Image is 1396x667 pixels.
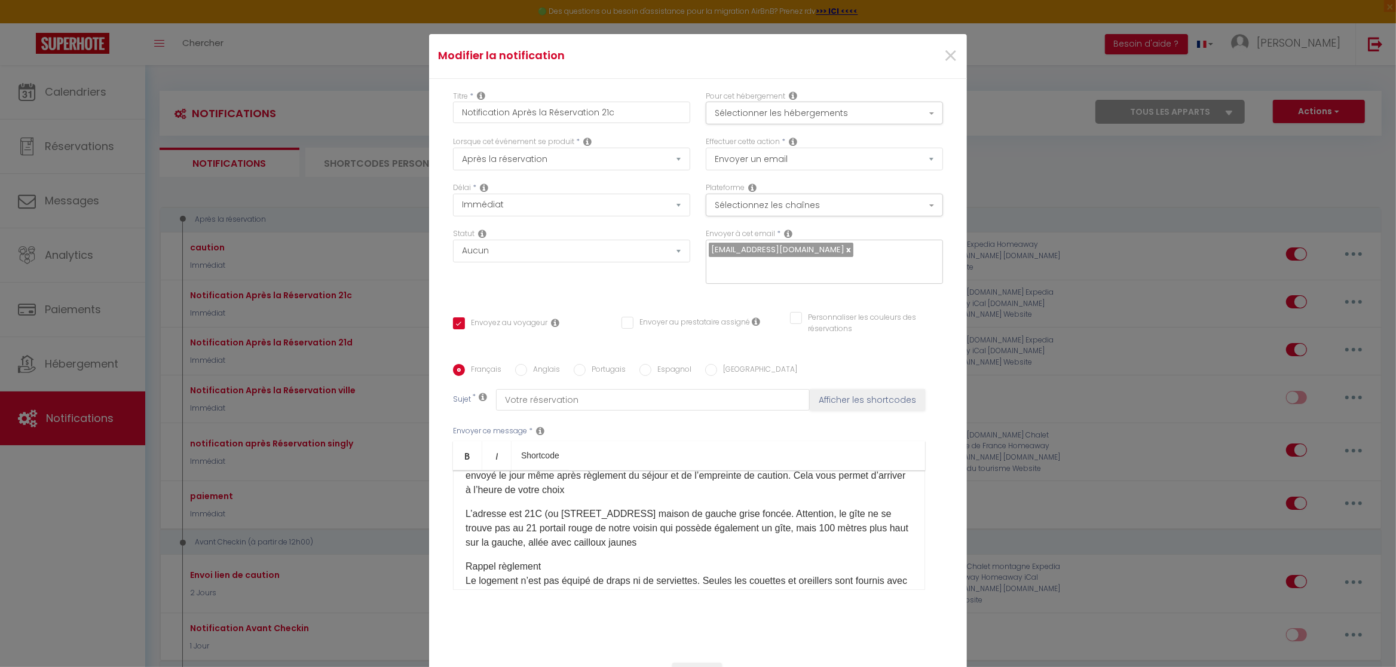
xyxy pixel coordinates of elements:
p: L’adresse est 21C (ou [STREET_ADDRESS] maison de gauche grise foncée. Attention, le gîte ne se tr... [466,507,913,550]
i: Subject [479,392,487,402]
i: Action Channel [748,183,757,192]
i: Envoyer au voyageur [551,318,559,328]
button: Sélectionnez les chaînes [706,194,943,216]
a: Shortcode [512,441,569,470]
label: Plateforme [706,182,745,194]
button: Sélectionner les hébergements [706,102,943,124]
p: À partir de 16h le jour de votre arrivée, la clé sera dans la boîte à clés sur la terrasse. Le co... [466,454,913,497]
span: [EMAIL_ADDRESS][DOMAIN_NAME] [711,244,844,255]
h4: Modifier la notification [438,47,779,64]
label: Lorsque cet événement se produit [453,136,574,148]
a: Italic [482,441,512,470]
i: Action Type [789,137,797,146]
i: Title [477,91,485,100]
i: Action Time [480,183,488,192]
i: Message [536,426,544,436]
label: Portugais [586,364,626,377]
button: Afficher les shortcodes [810,389,925,411]
label: Sujet [453,394,471,406]
label: Français [465,364,501,377]
a: Bold [453,441,482,470]
i: Event Occur [583,137,592,146]
label: [GEOGRAPHIC_DATA] [717,364,797,377]
label: Effectuer cette action [706,136,780,148]
label: Titre [453,91,468,102]
i: This Rental [789,91,797,100]
label: Espagnol [651,364,691,377]
label: Envoyer à cet email [706,228,775,240]
label: Délai [453,182,471,194]
i: Recipient [784,229,792,238]
i: Envoyer au prestataire si il est assigné [752,317,760,326]
label: Statut [453,228,474,240]
i: Booking status [478,229,486,238]
span: × [943,38,958,74]
label: Pour cet hébergement [706,91,785,102]
label: Envoyer ce message [453,426,527,437]
label: Anglais [527,364,560,377]
button: Close [943,44,958,69]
